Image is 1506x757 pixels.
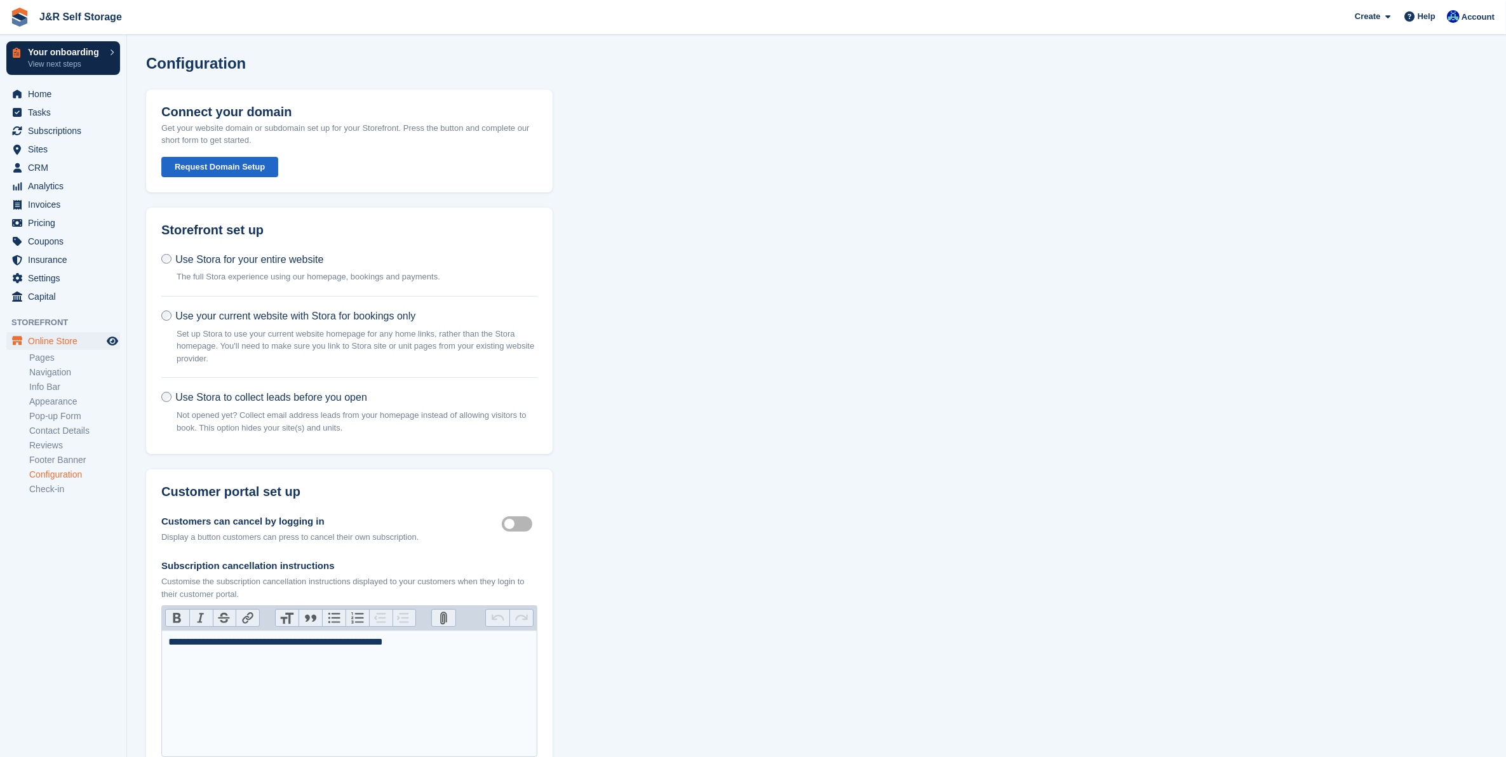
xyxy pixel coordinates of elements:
[177,328,537,365] p: Set up Stora to use your current website homepage for any home links, rather than the Stora homep...
[393,610,416,626] button: Increase Level
[432,610,455,626] button: Attach Files
[146,55,246,72] h1: Configuration
[28,288,104,305] span: Capital
[6,177,120,195] a: menu
[29,352,120,364] a: Pages
[213,610,236,626] button: Strikethrough
[29,425,120,437] a: Contact Details
[486,610,509,626] button: Undo
[346,610,369,626] button: Numbers
[161,254,171,264] input: Use Stora for your entire website The full Stora experience using our homepage, bookings and paym...
[34,6,127,27] a: J&R Self Storage
[28,85,104,103] span: Home
[6,196,120,213] a: menu
[177,271,440,283] p: The full Stora experience using our homepage, bookings and payments.
[28,177,104,195] span: Analytics
[1418,10,1435,23] span: Help
[6,232,120,250] a: menu
[299,610,322,626] button: Quote
[6,85,120,103] a: menu
[6,41,120,75] a: Your onboarding View next steps
[175,392,367,403] span: Use Stora to collect leads before you open
[175,311,415,321] span: Use your current website with Stora for bookings only
[161,223,537,238] h2: Storefront set up
[161,485,537,499] h2: Customer portal set up
[1355,10,1380,23] span: Create
[28,122,104,140] span: Subscriptions
[29,381,120,393] a: Info Bar
[276,610,299,626] button: Heading
[6,140,120,158] a: menu
[1447,10,1460,23] img: Steve Revell
[28,332,104,350] span: Online Store
[322,610,346,626] button: Bullets
[6,332,120,350] a: menu
[28,269,104,287] span: Settings
[1462,11,1495,23] span: Account
[161,122,537,147] p: Get your website domain or subdomain set up for your Storefront. Press the button and complete ou...
[28,232,104,250] span: Coupons
[189,610,213,626] button: Italic
[161,392,171,402] input: Use Stora to collect leads before you open Not opened yet? Collect email address leads from your ...
[10,8,29,27] img: stora-icon-8386f47178a22dfd0bd8f6a31ec36ba5ce8667c1dd55bd0f319d3a0aa187defe.svg
[29,439,120,452] a: Reviews
[6,269,120,287] a: menu
[6,251,120,269] a: menu
[161,514,419,529] div: Customers can cancel by logging in
[29,454,120,466] a: Footer Banner
[509,610,533,626] button: Redo
[29,396,120,408] a: Appearance
[28,251,104,269] span: Insurance
[177,409,537,434] p: Not opened yet? Collect email address leads from your homepage instead of allowing visitors to bo...
[161,559,537,573] div: Subscription cancellation instructions
[28,104,104,121] span: Tasks
[28,48,104,57] p: Your onboarding
[6,288,120,305] a: menu
[6,214,120,232] a: menu
[161,311,171,321] input: Use your current website with Stora for bookings only Set up Stora to use your current website ho...
[28,196,104,213] span: Invoices
[502,523,537,525] label: Customer self cancellable
[369,610,393,626] button: Decrease Level
[28,214,104,232] span: Pricing
[236,610,259,626] button: Link
[161,575,537,600] div: Customise the subscription cancellation instructions displayed to your customers when they login ...
[161,531,419,544] div: Display a button customers can press to cancel their own subscription.
[6,104,120,121] a: menu
[11,316,126,329] span: Storefront
[161,157,278,178] button: Request Domain Setup
[28,58,104,70] p: View next steps
[28,159,104,177] span: CRM
[28,140,104,158] span: Sites
[29,410,120,422] a: Pop-up Form
[29,483,120,495] a: Check-in
[105,333,120,349] a: Preview store
[6,159,120,177] a: menu
[166,610,189,626] button: Bold
[29,366,120,378] a: Navigation
[6,122,120,140] a: menu
[175,253,323,264] span: Use Stora for your entire website
[161,105,292,119] h2: Connect your domain
[29,469,120,481] a: Configuration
